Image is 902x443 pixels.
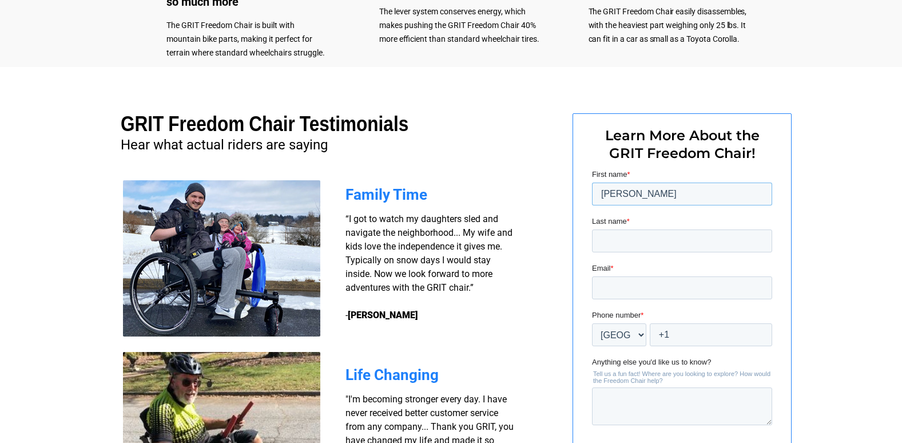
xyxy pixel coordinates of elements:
span: The GRIT Freedom Chair is built with mountain bike parts, making it perfect for terrain where sta... [166,21,325,57]
span: Life Changing [345,366,439,383]
span: Hear what actual riders are saying [121,137,328,153]
span: The GRIT Freedom Chair easily disassembles, with the heaviest part weighing only 25 lbs. It can f... [589,7,747,43]
strong: [PERSON_NAME] [348,310,418,321]
span: GRIT Freedom Chair Testimonials [121,112,408,136]
span: Learn More About the GRIT Freedom Chair! [605,127,760,161]
span: The lever system conserves energy, which makes pushing the GRIT Freedom Chair 40% more efficient ... [379,7,539,43]
span: “I got to watch my daughters sled and navigate the neighborhood... My wife and kids love the inde... [345,213,512,321]
span: Family Time [345,186,427,203]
